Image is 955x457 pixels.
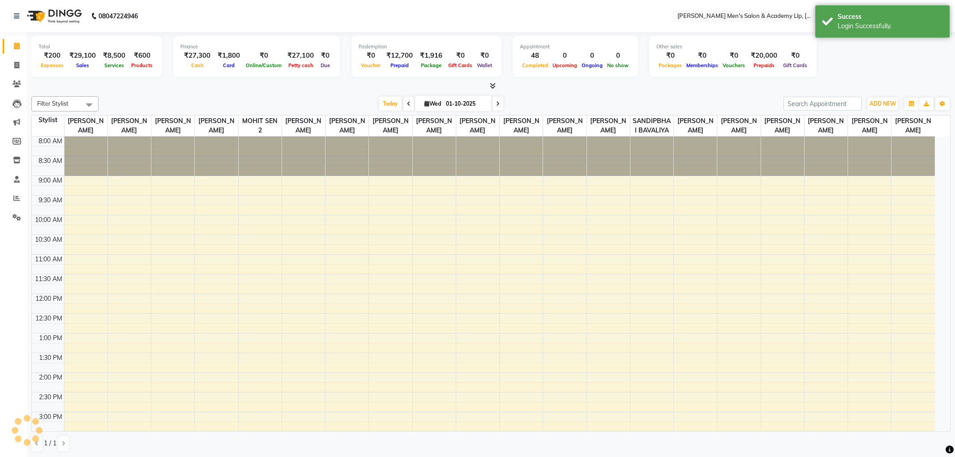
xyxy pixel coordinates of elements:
span: Sales [74,62,91,68]
span: 1 / 1 [44,439,56,448]
span: Filter Stylist [37,100,69,107]
span: [PERSON_NAME] [282,115,325,136]
span: [PERSON_NAME] [325,115,368,136]
div: ₹0 [317,51,333,61]
span: [PERSON_NAME] [500,115,543,136]
span: Petty cash [286,62,316,68]
div: ₹29,100 [66,51,99,61]
div: ₹8,500 [99,51,129,61]
div: ₹27,300 [180,51,214,61]
div: 12:00 PM [34,294,64,303]
div: 11:30 AM [33,274,64,284]
span: Due [318,62,332,68]
span: Package [419,62,444,68]
span: [PERSON_NAME] [456,115,499,136]
span: [PERSON_NAME] [587,115,630,136]
div: ₹0 [720,51,747,61]
span: Wallet [475,62,494,68]
div: ₹0 [684,51,720,61]
span: Products [129,62,155,68]
span: [PERSON_NAME] [848,115,891,136]
span: Wed [422,100,443,107]
button: ADD NEW [867,98,898,110]
div: 2:00 PM [37,373,64,382]
div: 8:30 AM [37,156,64,166]
span: [PERSON_NAME] [891,115,935,136]
span: Online/Custom [244,62,284,68]
div: 8:00 AM [37,137,64,146]
b: 08047224946 [98,4,138,29]
span: Vouchers [720,62,747,68]
span: [PERSON_NAME] [413,115,456,136]
span: No show [605,62,631,68]
div: Login Successfully. [838,21,943,31]
span: MOHIT SEN 2 [239,115,282,136]
div: Redemption [359,43,494,51]
div: ₹0 [781,51,809,61]
div: 1:00 PM [37,333,64,343]
span: Gift Cards [446,62,475,68]
input: Search Appointment [784,97,862,111]
div: Other sales [656,43,809,51]
div: 0 [579,51,605,61]
div: 1:30 PM [37,353,64,363]
div: Success [838,12,943,21]
div: ₹0 [446,51,475,61]
div: ₹27,100 [284,51,317,61]
span: Voucher [359,62,383,68]
span: Ongoing [579,62,605,68]
div: ₹200 [39,51,66,61]
div: 3:00 PM [37,412,64,422]
div: Appointment [520,43,631,51]
div: ₹0 [359,51,383,61]
span: [PERSON_NAME] [717,115,760,136]
div: Total [39,43,155,51]
span: Card [221,62,237,68]
span: [PERSON_NAME] [805,115,848,136]
div: ₹0 [656,51,684,61]
span: [PERSON_NAME] [543,115,586,136]
span: [PERSON_NAME] [674,115,717,136]
span: Expenses [39,62,66,68]
span: Prepaid [388,62,411,68]
span: ADD NEW [869,100,896,107]
img: logo [23,4,84,29]
div: 10:30 AM [33,235,64,244]
span: Completed [520,62,550,68]
div: 12:30 PM [34,314,64,323]
div: Finance [180,43,333,51]
span: [PERSON_NAME] [195,115,238,136]
div: ₹0 [475,51,494,61]
div: 48 [520,51,550,61]
span: SANDIPBHAI BAVALIYA [630,115,673,136]
span: Packages [656,62,684,68]
span: [PERSON_NAME] [761,115,804,136]
span: [PERSON_NAME] [369,115,412,136]
span: [PERSON_NAME] [108,115,151,136]
div: ₹12,700 [383,51,416,61]
div: ₹600 [129,51,155,61]
span: Today [379,97,402,111]
span: Cash [189,62,206,68]
div: Stylist [32,115,64,125]
div: 9:30 AM [37,196,64,205]
div: ₹1,916 [416,51,446,61]
div: 0 [550,51,579,61]
div: 10:00 AM [33,215,64,225]
span: Memberships [684,62,720,68]
div: 9:00 AM [37,176,64,185]
div: 11:00 AM [33,255,64,264]
span: [PERSON_NAME] [151,115,194,136]
span: Prepaids [751,62,777,68]
div: ₹20,000 [747,51,781,61]
span: Services [102,62,126,68]
div: 0 [605,51,631,61]
span: [PERSON_NAME] [64,115,107,136]
span: Upcoming [550,62,579,68]
div: ₹0 [244,51,284,61]
div: 2:30 PM [37,393,64,402]
div: ₹1,800 [214,51,244,61]
input: 2025-10-01 [443,97,488,111]
span: Gift Cards [781,62,809,68]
